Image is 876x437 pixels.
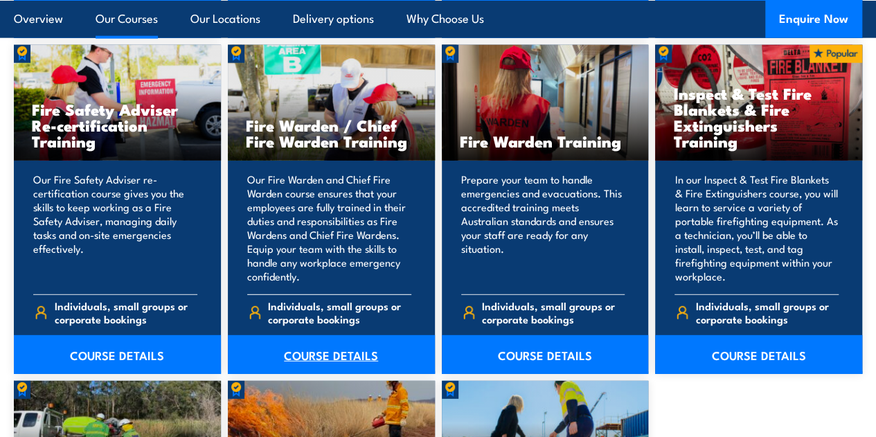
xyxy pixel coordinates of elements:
h3: Fire Warden / Chief Fire Warden Training [246,117,417,149]
p: Our Fire Warden and Chief Fire Warden course ensures that your employees are fully trained in the... [247,172,411,283]
span: Individuals, small groups or corporate bookings [55,299,197,325]
a: COURSE DETAILS [442,335,649,374]
span: Individuals, small groups or corporate bookings [268,299,411,325]
p: Prepare your team to handle emergencies and evacuations. This accredited training meets Australia... [461,172,625,283]
p: Our Fire Safety Adviser re-certification course gives you the skills to keep working as a Fire Sa... [33,172,197,283]
h3: Fire Safety Adviser Re-certification Training [32,101,203,149]
a: COURSE DETAILS [655,335,862,374]
h3: Fire Warden Training [460,133,631,149]
span: Individuals, small groups or corporate bookings [696,299,839,325]
h3: Inspect & Test Fire Blankets & Fire Extinguishers Training [673,85,844,149]
a: COURSE DETAILS [228,335,435,374]
span: Individuals, small groups or corporate bookings [482,299,625,325]
a: COURSE DETAILS [14,335,221,374]
p: In our Inspect & Test Fire Blankets & Fire Extinguishers course, you will learn to service a vari... [674,172,839,283]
